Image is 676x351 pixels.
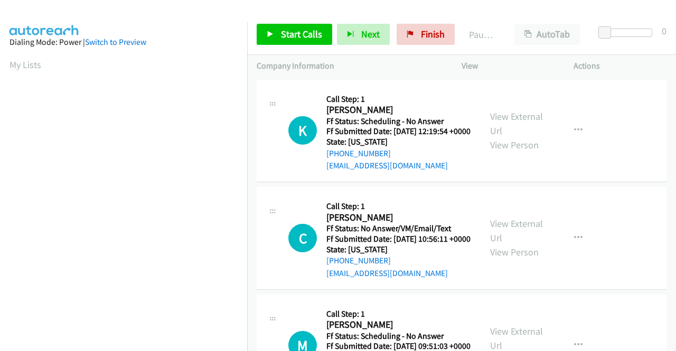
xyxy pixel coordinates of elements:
[397,24,455,45] a: Finish
[288,224,317,252] div: The call is yet to be attempted
[326,319,467,331] h2: [PERSON_NAME]
[462,60,555,72] p: View
[281,28,322,40] span: Start Calls
[326,268,448,278] a: [EMAIL_ADDRESS][DOMAIN_NAME]
[326,160,448,170] a: [EMAIL_ADDRESS][DOMAIN_NAME]
[326,148,391,158] a: [PHONE_NUMBER]
[326,126,471,137] h5: Ff Submitted Date: [DATE] 12:19:54 +0000
[288,116,317,145] h1: K
[337,24,390,45] button: Next
[490,246,539,258] a: View Person
[10,36,238,49] div: Dialing Mode: Power |
[326,212,467,224] h2: [PERSON_NAME]
[288,224,317,252] h1: C
[257,60,443,72] p: Company Information
[490,139,539,151] a: View Person
[326,137,471,147] h5: State: [US_STATE]
[326,255,391,265] a: [PHONE_NUMBER]
[326,309,471,319] h5: Call Step: 1
[421,28,445,40] span: Finish
[574,60,666,72] p: Actions
[326,104,467,116] h2: [PERSON_NAME]
[662,24,666,38] div: 0
[326,116,471,127] h5: Ff Status: Scheduling - No Answer
[326,94,471,105] h5: Call Step: 1
[361,28,380,40] span: Next
[10,59,41,71] a: My Lists
[326,223,471,234] h5: Ff Status: No Answer/VM/Email/Text
[326,234,471,244] h5: Ff Submitted Date: [DATE] 10:56:11 +0000
[288,116,317,145] div: The call is yet to be attempted
[326,244,471,255] h5: State: [US_STATE]
[326,201,471,212] h5: Call Step: 1
[469,27,495,42] p: Paused
[490,217,543,244] a: View External Url
[490,110,543,137] a: View External Url
[604,29,652,37] div: Delay between calls (in seconds)
[257,24,332,45] a: Start Calls
[326,331,471,341] h5: Ff Status: Scheduling - No Answer
[85,37,146,47] a: Switch to Preview
[514,24,580,45] button: AutoTab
